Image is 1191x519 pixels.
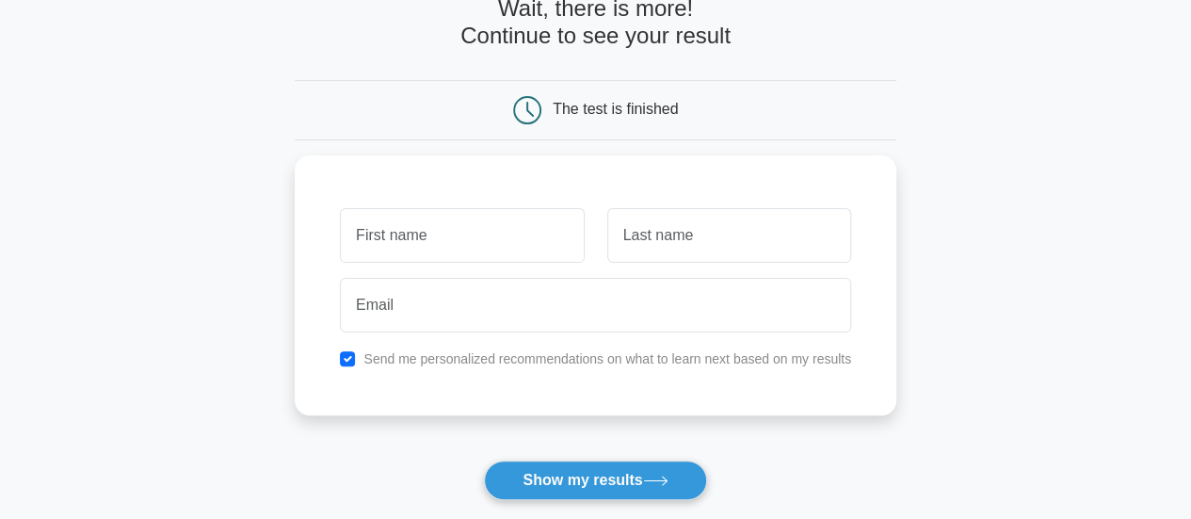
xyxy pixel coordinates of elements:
[553,101,678,117] div: The test is finished
[484,461,706,500] button: Show my results
[340,208,584,263] input: First name
[340,278,851,332] input: Email
[363,351,851,366] label: Send me personalized recommendations on what to learn next based on my results
[607,208,851,263] input: Last name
